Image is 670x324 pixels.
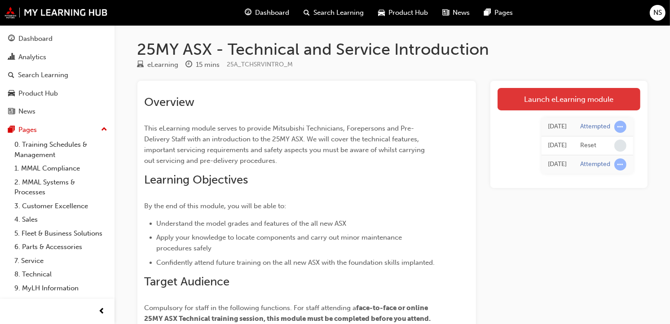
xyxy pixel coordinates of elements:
[186,61,193,69] span: clock-icon
[498,88,640,110] a: Launch eLearning module
[18,52,46,62] div: Analytics
[8,35,15,43] span: guage-icon
[296,4,371,22] a: search-iconSearch Learning
[4,103,111,120] a: News
[388,8,428,18] span: Product Hub
[304,7,310,18] span: search-icon
[442,7,449,18] span: news-icon
[581,141,597,150] div: Reset
[548,122,567,132] div: Thu Sep 18 2025 15:29:01 GMT+1000 (Australian Eastern Standard Time)
[4,67,111,83] a: Search Learning
[227,61,293,68] span: Learning resource code
[435,4,477,22] a: news-iconNews
[18,70,68,80] div: Search Learning
[453,8,470,18] span: News
[186,59,220,70] div: Duration
[145,275,230,289] span: Target Audience
[11,281,111,295] a: 9. MyLH Information
[196,60,220,70] div: 15 mins
[8,71,14,79] span: search-icon
[145,95,195,109] span: Overview
[11,199,111,213] a: 3. Customer Excellence
[145,202,287,210] span: By the end of this module, you will be able to:
[581,123,611,131] div: Attempted
[614,158,626,171] span: learningRecordVerb_ATTEMPT-icon
[101,124,107,136] span: up-icon
[18,88,58,99] div: Product Hub
[145,304,431,323] span: face-to-face or online 25MY ASX Technical training session, this module must be completed before ...
[477,4,520,22] a: pages-iconPages
[8,90,15,98] span: car-icon
[137,39,648,59] h1: 25MY ASX - Technical and Service Introduction
[4,7,108,18] img: mmal
[371,4,435,22] a: car-iconProduct Hub
[11,175,111,199] a: 2. MMAL Systems & Processes
[11,162,111,175] a: 1. MMAL Compliance
[494,8,513,18] span: Pages
[18,106,35,117] div: News
[4,85,111,102] a: Product Hub
[11,295,111,309] a: All Pages
[157,219,347,228] span: Understand the model grades and features of the all new ASX
[653,8,662,18] span: NS
[313,8,364,18] span: Search Learning
[11,240,111,254] a: 6. Parts & Accessories
[614,121,626,133] span: learningRecordVerb_ATTEMPT-icon
[11,227,111,241] a: 5. Fleet & Business Solutions
[137,59,179,70] div: Type
[581,160,611,169] div: Attempted
[8,108,15,116] span: news-icon
[4,122,111,138] button: Pages
[148,60,179,70] div: eLearning
[18,125,37,135] div: Pages
[11,138,111,162] a: 0. Training Schedules & Management
[99,306,106,317] span: prev-icon
[11,213,111,227] a: 4. Sales
[157,258,435,267] span: Confidently attend future training on the all new ASX with the foundation skills implanted.
[8,126,15,134] span: pages-icon
[548,140,567,151] div: Thu Sep 18 2025 15:28:57 GMT+1000 (Australian Eastern Standard Time)
[4,31,111,47] a: Dashboard
[650,5,666,21] button: NS
[484,7,491,18] span: pages-icon
[145,124,427,165] span: This eLearning module serves to provide Mitsubishi Technicians, Forepersons and Pre-Delivery Staf...
[137,61,144,69] span: learningResourceType_ELEARNING-icon
[255,8,289,18] span: Dashboard
[157,233,404,252] span: Apply your knowledge to locate components and carry out minor maintenance procedures safely
[548,159,567,170] div: Thu Sep 18 2025 15:27:02 GMT+1000 (Australian Eastern Standard Time)
[8,53,15,61] span: chart-icon
[245,7,251,18] span: guage-icon
[11,267,111,281] a: 8. Technical
[18,34,53,44] div: Dashboard
[145,173,248,187] span: Learning Objectives
[238,4,296,22] a: guage-iconDashboard
[614,140,626,152] span: learningRecordVerb_NONE-icon
[4,49,111,66] a: Analytics
[4,29,111,122] button: DashboardAnalyticsSearch LearningProduct HubNews
[145,304,357,312] span: Compulsory for staff in the following functions. For staff attending a
[378,7,385,18] span: car-icon
[11,254,111,268] a: 7. Service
